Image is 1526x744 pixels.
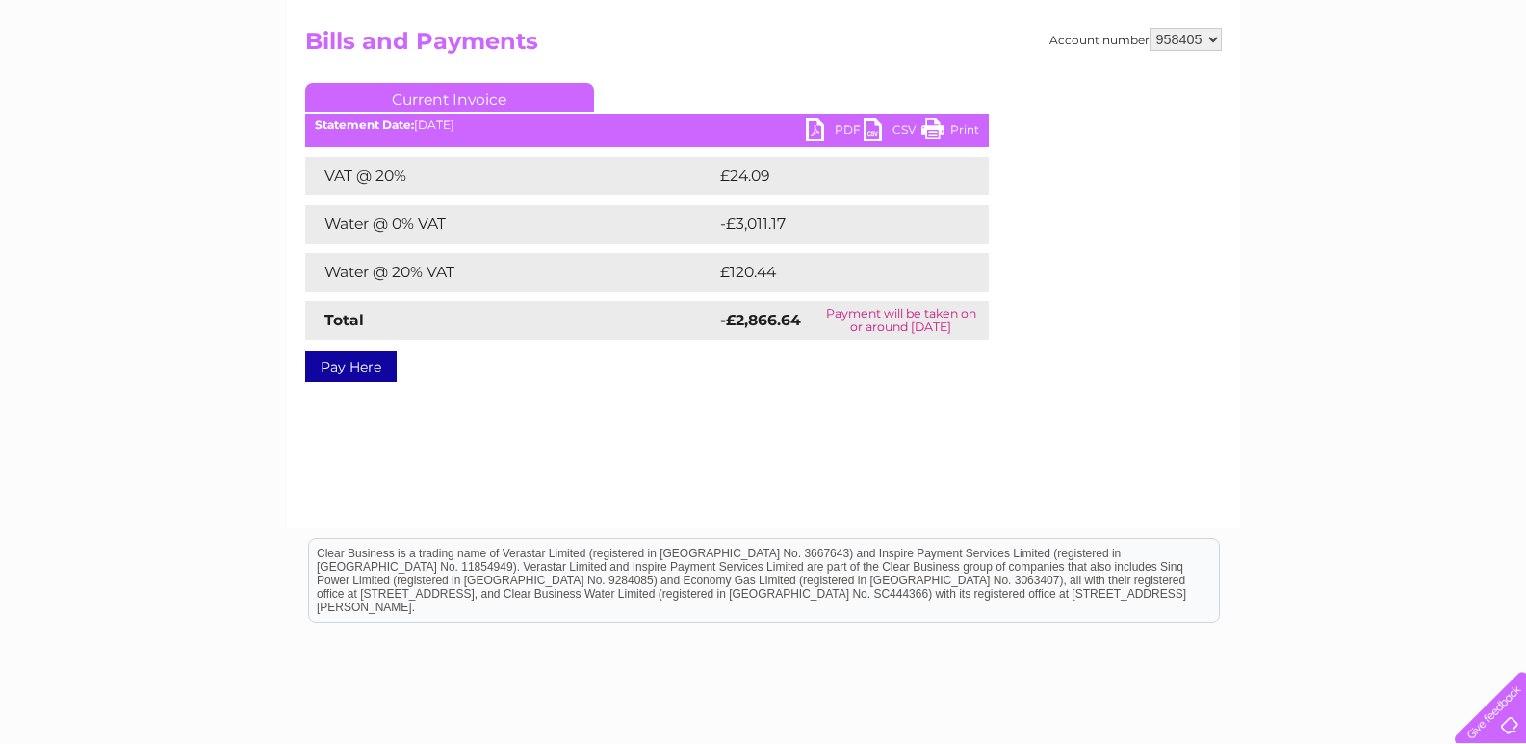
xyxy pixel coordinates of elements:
a: Pay Here [305,351,397,382]
td: -£3,011.17 [715,205,958,244]
a: Blog [1358,82,1386,96]
td: Water @ 0% VAT [305,205,715,244]
strong: Total [324,311,364,329]
a: 0333 014 3131 [1163,10,1296,34]
div: Account number [1049,28,1222,51]
td: Payment will be taken on or around [DATE] [814,301,988,340]
a: PDF [806,118,864,146]
b: Statement Date: [315,117,414,132]
h2: Bills and Payments [305,28,1222,64]
a: Contact [1398,82,1445,96]
td: VAT @ 20% [305,157,715,195]
a: Print [921,118,979,146]
img: logo.png [53,50,151,109]
div: [DATE] [305,118,989,132]
td: £120.44 [715,253,954,292]
a: Current Invoice [305,83,594,112]
strong: -£2,866.64 [720,311,801,329]
a: CSV [864,118,921,146]
td: Water @ 20% VAT [305,253,715,292]
a: Water [1187,82,1224,96]
a: Log out [1462,82,1508,96]
td: £24.09 [715,157,951,195]
a: Energy [1235,82,1278,96]
a: Telecoms [1289,82,1347,96]
div: Clear Business is a trading name of Verastar Limited (registered in [GEOGRAPHIC_DATA] No. 3667643... [309,11,1219,93]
